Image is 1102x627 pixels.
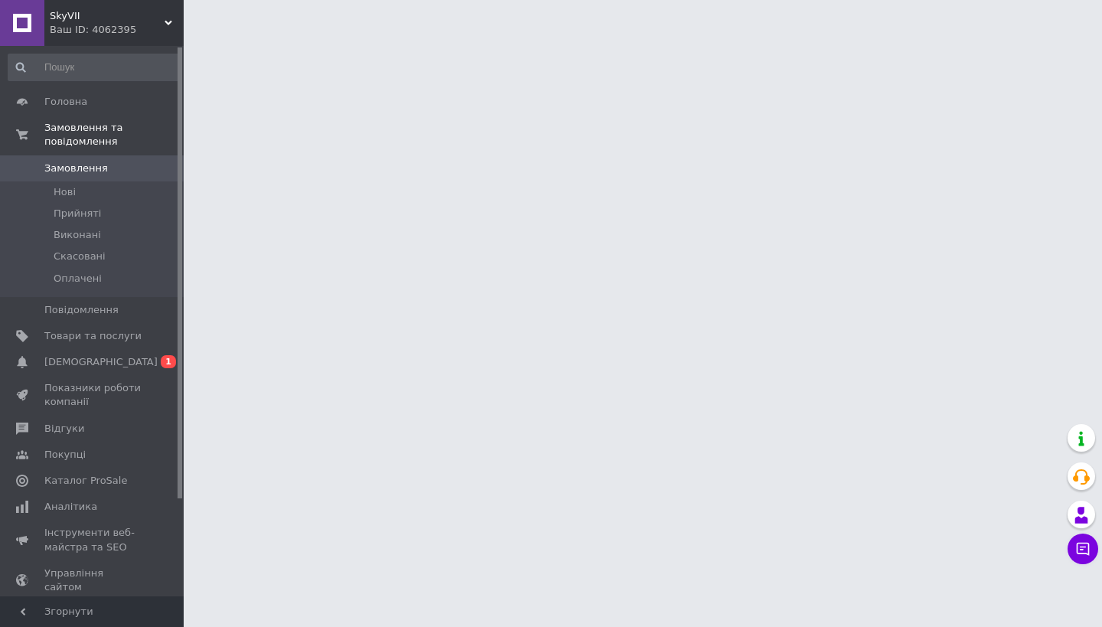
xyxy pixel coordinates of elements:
[8,54,181,81] input: Пошук
[44,303,119,317] span: Повідомлення
[50,9,165,23] span: SkyVII
[44,422,84,436] span: Відгуки
[44,121,184,149] span: Замовлення та повідомлення
[44,381,142,409] span: Показники роботи компанії
[1068,534,1098,564] button: Чат з покупцем
[44,95,87,109] span: Головна
[54,250,106,263] span: Скасовані
[44,526,142,554] span: Інструменти веб-майстра та SEO
[44,500,97,514] span: Аналітика
[44,162,108,175] span: Замовлення
[54,272,102,286] span: Оплачені
[44,329,142,343] span: Товари та послуги
[161,355,176,368] span: 1
[44,355,158,369] span: [DEMOGRAPHIC_DATA]
[44,474,127,488] span: Каталог ProSale
[44,567,142,594] span: Управління сайтом
[54,207,101,220] span: Прийняті
[54,228,101,242] span: Виконані
[44,448,86,462] span: Покупці
[50,23,184,37] div: Ваш ID: 4062395
[54,185,76,199] span: Нові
